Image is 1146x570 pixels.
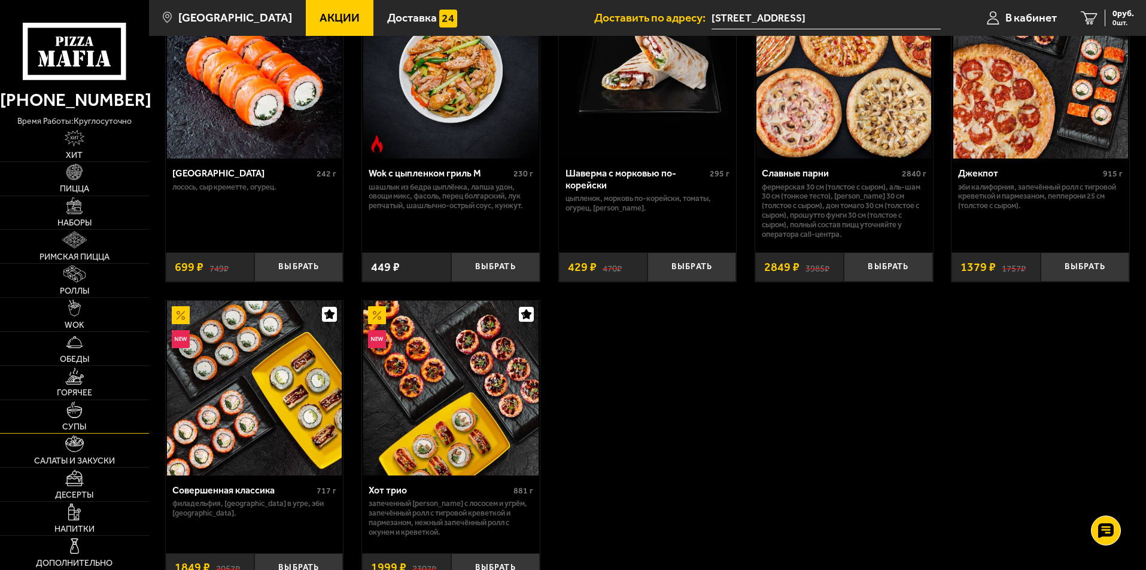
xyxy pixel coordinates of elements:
[363,301,538,475] img: Хот трио
[62,423,86,431] span: Супы
[805,261,829,273] s: 3985 ₽
[55,491,93,499] span: Десерты
[362,301,540,475] a: АкционныйНовинкаХот трио
[566,194,730,213] p: цыпленок, морковь по-корейски, томаты, огурец, [PERSON_NAME].
[1005,12,1057,23] span: В кабинет
[66,151,83,160] span: Хит
[167,301,342,475] img: Совершенная классика
[1002,261,1026,273] s: 1757 ₽
[603,261,622,273] s: 470 ₽
[1112,10,1134,18] span: 0 руб.
[648,252,736,282] button: Выбрать
[387,12,437,23] span: Доставка
[369,182,533,211] p: шашлык из бедра цыплёнка, лапша удон, овощи микс, фасоль, перец болгарский, лук репчатый, шашлычн...
[368,135,386,153] img: Острое блюдо
[762,167,899,179] div: Славные парни
[178,12,292,23] span: [GEOGRAPHIC_DATA]
[762,182,926,240] p: Фермерская 30 см (толстое с сыром), Аль-Шам 30 см (тонкое тесто), [PERSON_NAME] 30 см (толстое с ...
[320,12,360,23] span: Акции
[368,306,386,324] img: Акционный
[172,167,314,179] div: [GEOGRAPHIC_DATA]
[958,167,1100,179] div: Джекпот
[513,486,533,496] span: 881 г
[57,219,92,227] span: Наборы
[513,169,533,179] span: 230 г
[369,499,533,537] p: Запеченный [PERSON_NAME] с лососем и угрём, Запечённый ролл с тигровой креветкой и пармезаном, Не...
[172,182,337,192] p: лосось, Сыр креметте, огурец.
[175,261,203,273] span: 699 ₽
[566,167,707,190] div: Шаверма с морковью по-корейски
[172,330,190,348] img: Новинка
[568,261,597,273] span: 429 ₽
[36,559,113,568] span: Дополнительно
[371,261,400,273] span: 449 ₽
[368,330,386,348] img: Новинка
[39,253,110,261] span: Римская пицца
[57,389,92,397] span: Горячее
[254,252,343,282] button: Выбрать
[594,12,712,23] span: Доставить по адресу:
[902,169,926,179] span: 2840 г
[710,169,729,179] span: 295 г
[1112,19,1134,26] span: 0 шт.
[369,167,510,179] div: Wok с цыпленком гриль M
[60,287,89,295] span: Роллы
[1103,169,1123,179] span: 915 г
[65,321,84,330] span: WOK
[764,261,800,273] span: 2849 ₽
[451,252,540,282] button: Выбрать
[1041,252,1129,282] button: Выбрать
[369,484,510,496] div: Хот трио
[172,306,190,324] img: Акционный
[209,261,229,273] s: 749 ₽
[54,525,95,534] span: Напитки
[960,261,996,273] span: 1379 ₽
[34,457,115,465] span: Салаты и закуски
[60,185,89,193] span: Пицца
[317,169,336,179] span: 242 г
[172,484,314,496] div: Совершенная классика
[844,252,932,282] button: Выбрать
[712,7,941,29] input: Ваш адрес доставки
[317,486,336,496] span: 717 г
[60,355,89,364] span: Обеды
[166,301,344,475] a: АкционныйНовинкаСовершенная классика
[172,499,337,518] p: Филадельфия, [GEOGRAPHIC_DATA] в угре, Эби [GEOGRAPHIC_DATA].
[439,10,457,28] img: 15daf4d41897b9f0e9f617042186c801.svg
[958,182,1123,211] p: Эби Калифорния, Запечённый ролл с тигровой креветкой и пармезаном, Пепперони 25 см (толстое с сыр...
